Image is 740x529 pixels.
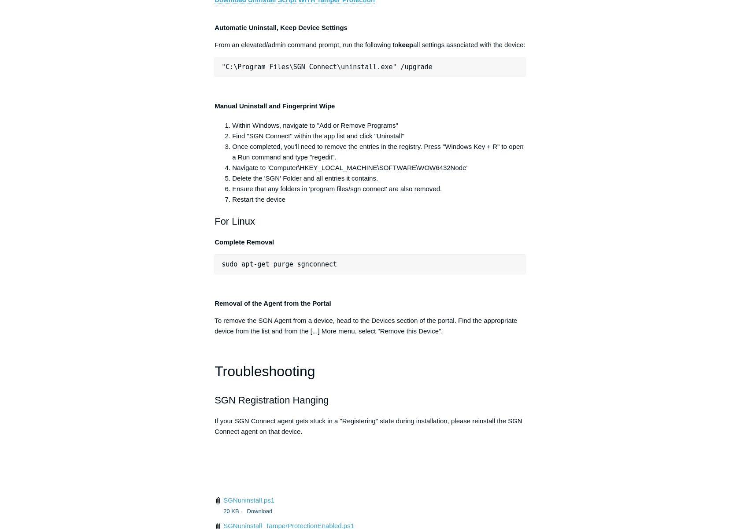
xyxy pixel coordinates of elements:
li: Find "SGN Connect" within the app list and click "Uninstall" [232,131,525,141]
pre: sudo apt-get purge sgnconnect [215,254,525,274]
h1: Troubleshooting [215,360,525,383]
span: If your SGN Connect agent gets stuck in a "Registering" state during installation, please reinsta... [215,417,522,435]
li: Within Windows, navigate to "Add or Remove Programs" [232,120,525,131]
li: Ensure that any folders in 'program files/sgn connect' are also removed. [232,184,525,194]
h2: For Linux [215,214,525,229]
strong: Complete Removal [215,238,274,246]
li: Delete the 'SGN' Folder and all entries it contains. [232,173,525,184]
span: From an elevated/admin command prompt, run the following to all settings associated with the device: [215,41,525,48]
strong: Manual Uninstall and Fingerprint Wipe [215,102,335,110]
strong: Removal of the Agent from the Portal [215,300,331,307]
li: Navigate to ‘Computer\HKEY_LOCAL_MACHINE\SOFTWARE\WOW6432Node' [232,163,525,173]
h2: SGN Registration Hanging [215,392,525,408]
li: Once completed, you'll need to remove the entries in the registry. Press "Windows Key + R" to ope... [232,141,525,163]
span: 20 KB [223,508,245,514]
a: Download [247,508,272,514]
strong: Automatic Uninstall, Keep Device Settings [215,24,348,31]
a: SGNuninstall.ps1 [223,496,274,504]
span: To remove the SGN Agent from a device, head to the Devices section of the portal. Find the approp... [215,317,517,335]
strong: keep [398,41,413,48]
span: "C:\Program Files\SGN Connect\uninstall.exe" /upgrade [222,63,433,71]
li: Restart the device [232,194,525,205]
